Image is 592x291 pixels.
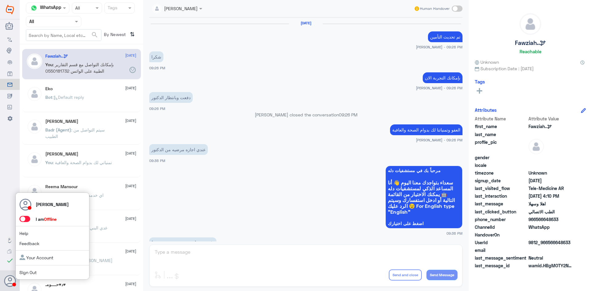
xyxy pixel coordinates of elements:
[528,185,573,192] span: Tele-Medicine AR
[475,262,527,269] span: last_message_id
[45,54,68,59] h5: Fawziah..🕊
[125,216,136,221] span: [DATE]
[27,54,42,69] img: defaultAdmin.png
[416,44,462,50] span: [PERSON_NAME] - 09:26 PM
[475,131,527,138] span: last_name
[475,224,527,230] span: ChannelId
[36,216,57,222] span: I am
[45,127,71,132] span: Badr (Agent)
[149,66,165,70] span: 09:26 PM
[26,30,101,41] input: Search by Name, Local etc…
[388,180,460,215] span: سعداء بتواجدك معنا اليوم 👋 أنا المساعد الذكي لمستشفيات دله 🤖 يمكنك الاختيار من القائمة التالية أو...
[29,3,39,13] img: whatsapp.png
[475,208,527,215] span: last_clicked_button
[4,275,16,287] button: Avatar
[91,30,98,40] button: search
[528,232,573,238] span: null
[19,231,28,236] a: Help
[528,224,573,230] span: 2
[130,29,135,39] i: ⇅
[45,127,105,139] span: : سيتم التواصل من الطبيب
[19,255,53,260] a: Your Account
[149,111,462,118] p: [PERSON_NAME] closed the conversation
[475,65,586,72] span: Subscription Date : [DATE]
[423,72,462,83] p: 28/8/2025, 9:26 PM
[475,162,527,168] span: locale
[45,62,114,74] span: : بإمكانك التواصل مع قسم التقارير الطبية على الواتس 0550181732
[388,168,460,173] span: مرحباً بك في مستشفيات دله
[475,170,527,176] span: timezone
[528,239,573,246] span: 9812_966566648633
[515,39,546,46] h5: Fawziah..🕊
[101,29,127,42] span: By Newest
[27,86,42,102] img: defaultAdmin.png
[389,269,422,281] button: Send and close
[36,201,69,208] p: [PERSON_NAME]
[475,115,527,122] span: Attribute Name
[149,107,165,111] span: 09:26 PM
[528,262,573,269] span: wamid.HBgMOTY2NTY2NjQ4NjMzFQIAEhgUM0EyRkQ1NTVBMUEzMTE0RkY5MjIA
[125,183,136,189] span: [DATE]
[45,184,78,189] h5: Reema Mansour
[339,112,357,117] span: 09:26 PM
[528,139,544,154] img: defaultAdmin.png
[45,282,66,287] h5: د♥حــــومـ♥
[125,281,136,287] span: [DATE]
[149,237,216,248] p: 28/8/2025, 9:36 PM
[475,185,527,192] span: last_visited_flow
[45,86,53,91] h5: Eko
[528,247,573,253] span: null
[19,270,37,275] a: Sign Out
[107,4,117,12] div: Tags
[475,200,527,207] span: last_message
[528,170,573,176] span: Unknown
[45,62,53,67] span: You
[475,255,527,261] span: last_message_sentiment
[528,193,573,199] span: 2025-08-31T13:10:01.77Z
[475,123,527,130] span: first_name
[125,249,136,254] span: [DATE]
[53,160,112,165] span: : تمنياتي لك بدوام الصحة والعافية
[528,123,573,130] span: Fawziah..🕊
[528,154,573,161] span: null
[475,154,527,161] span: gender
[475,177,527,184] span: signup_date
[426,270,458,280] button: Send Message
[91,31,98,38] span: search
[6,5,14,14] img: Widebot Logo
[528,200,573,207] span: اهلا وسهلا
[390,124,462,135] p: 28/8/2025, 9:26 PM
[149,144,208,155] p: 28/8/2025, 9:36 PM
[520,14,541,34] img: defaultAdmin.png
[45,152,78,157] h5: Mohammed ALRASHED
[45,119,78,124] h5: Anas
[428,31,462,42] p: 28/8/2025, 9:26 PM
[125,53,136,58] span: [DATE]
[528,216,573,223] span: 966566648633
[475,139,527,153] span: profile_pic
[416,137,462,143] span: [PERSON_NAME] - 09:26 PM
[420,6,450,11] span: Human Handover
[149,51,163,62] p: 28/8/2025, 9:26 PM
[475,79,485,84] h6: Tags
[520,49,541,54] h6: Reachable
[6,257,14,264] i: check
[416,85,462,91] span: [PERSON_NAME] - 09:26 PM
[149,92,193,103] p: 28/8/2025, 9:26 PM
[475,232,527,238] span: HandoverOn
[27,119,42,134] img: defaultAdmin.png
[125,118,136,123] span: [DATE]
[289,21,323,25] h6: [DATE]
[27,152,42,167] img: defaultAdmin.png
[528,255,573,261] span: 0
[475,239,527,246] span: UserId
[45,160,53,165] span: You
[388,221,460,226] span: اضغط على اختيارك
[45,95,52,100] span: Bot
[475,247,527,253] span: email
[125,151,136,156] span: [DATE]
[475,193,527,199] span: last_interaction
[149,159,165,163] span: 09:36 PM
[528,208,573,215] span: الطب الاتصالي
[528,115,573,122] span: Attribute Value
